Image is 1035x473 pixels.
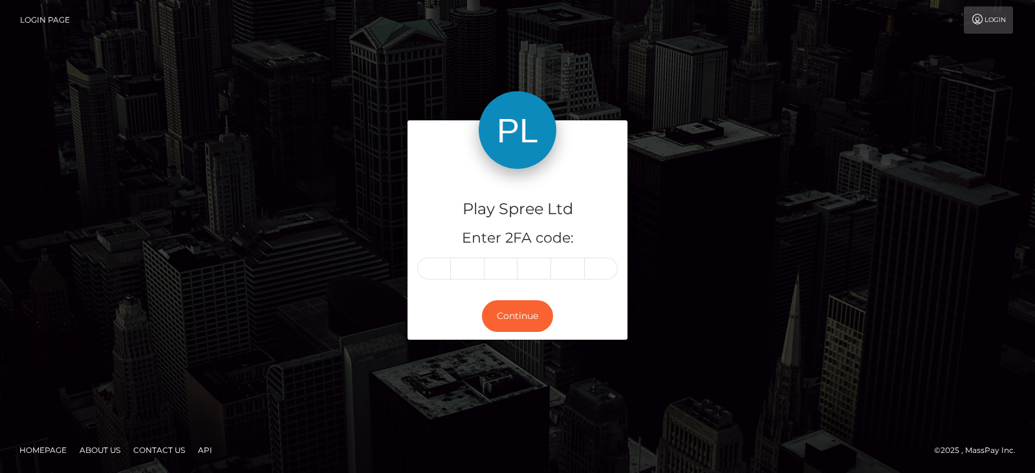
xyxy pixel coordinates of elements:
[128,440,190,460] a: Contact Us
[964,6,1013,34] a: Login
[193,440,217,460] a: API
[479,91,556,169] img: Play Spree Ltd
[417,198,618,221] h4: Play Spree Ltd
[934,443,1025,457] div: © 2025 , MassPay Inc.
[74,440,125,460] a: About Us
[20,6,70,34] a: Login Page
[482,300,553,332] button: Continue
[14,440,72,460] a: Homepage
[417,228,618,248] h5: Enter 2FA code:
